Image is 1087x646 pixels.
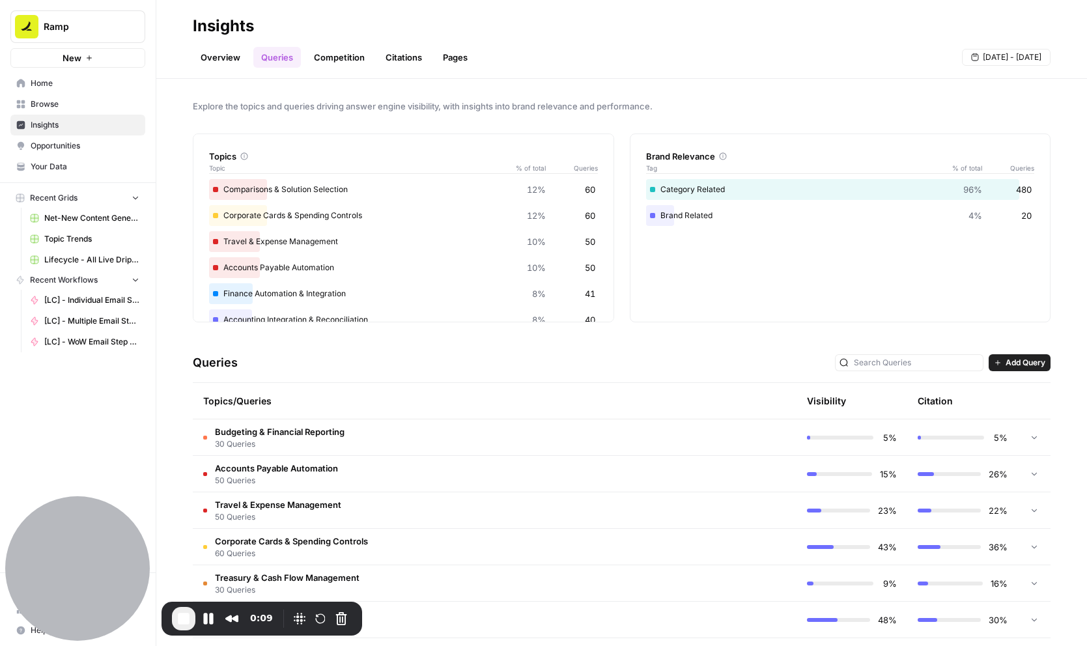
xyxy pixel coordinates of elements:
a: Competition [306,47,373,68]
a: Lifecycle - All Live Drip Data [24,249,145,270]
span: Recent Workflows [30,274,98,286]
span: Accounts Payable Automation [215,462,338,475]
div: Topics/Queries [203,383,675,419]
span: 23% [878,504,897,517]
span: 8% [532,287,546,300]
a: Your Data [10,156,145,177]
span: 43% [878,541,897,554]
div: Brand Relevance [646,150,1035,163]
a: Pages [435,47,475,68]
span: 9% [881,577,897,590]
a: Home [10,73,145,94]
button: Recent Grids [10,188,145,208]
a: Queries [253,47,301,68]
span: 50 Queries [215,475,338,486]
div: Finance Automation & Integration [209,283,598,304]
a: Insights [10,115,145,135]
span: Add Query [1006,357,1045,369]
div: Accounting Integration & Reconciliation [209,309,598,330]
span: 30 Queries [215,584,360,596]
div: Visibility [807,395,846,408]
span: % of total [943,163,982,173]
span: 50 [585,261,595,274]
a: Browse [10,94,145,115]
span: Ramp [44,20,122,33]
span: 10% [527,235,546,248]
span: 26% [989,468,1008,481]
button: Add Query [989,354,1051,371]
span: Queries [546,163,598,173]
span: 12% [527,183,546,196]
span: [LC] - Multiple Email Step Comparison [44,315,139,327]
span: 5% [992,431,1008,444]
button: New [10,48,145,68]
span: Tag [646,163,944,173]
span: 30% [989,613,1008,626]
span: 48% [878,613,897,626]
div: Accounts Payable Automation [209,257,598,278]
a: Overview [193,47,248,68]
span: [LC] - Individual Email Step Analysis Per Week [44,294,139,306]
span: 36% [989,541,1008,554]
span: New [63,51,81,64]
div: Corporate Cards & Spending Controls [209,205,598,226]
span: Budgeting & Financial Reporting [215,425,345,438]
span: 50 [585,235,595,248]
span: 15% [880,468,897,481]
span: 4% [968,209,982,222]
span: Recent Grids [30,192,78,204]
span: Your Data [31,161,139,173]
input: Search Queries [854,356,979,369]
img: Ramp Logo [15,15,38,38]
h3: Queries [193,354,238,372]
div: Citation [918,383,953,419]
a: Citations [378,47,430,68]
span: 40 [585,313,595,326]
span: 20 [1021,209,1032,222]
span: 30 Queries [215,438,345,450]
span: 60 Queries [215,548,368,559]
a: [LC] - Multiple Email Step Comparison [24,311,145,331]
span: Treasury & Cash Flow Management [215,571,360,584]
a: Opportunities [10,135,145,156]
span: Home [31,77,139,89]
span: 10% [527,261,546,274]
span: 22% [989,504,1008,517]
span: 50 Queries [215,511,341,523]
span: 12% [527,209,546,222]
span: Explore the topics and queries driving answer engine visibility, with insights into brand relevan... [193,100,1051,113]
span: Lifecycle - All Live Drip Data [44,254,139,266]
span: 96% [963,183,982,196]
div: Topics [209,150,598,163]
span: Insights [31,119,139,131]
a: [LC] - WoW Email Step Comparison [24,331,145,352]
a: Net-New Content Generator - Grid Template [24,208,145,229]
span: Topic Trends [44,233,139,245]
span: Corporate Cards & Spending Controls [215,535,368,548]
a: [LC] - Individual Email Step Analysis Per Week [24,290,145,311]
span: 5% [881,431,897,444]
div: Insights [193,16,254,36]
span: 41 [585,287,595,300]
span: 16% [991,577,1008,590]
span: Net-New Content Generator - Grid Template [44,212,139,224]
a: Topic Trends [24,229,145,249]
span: Browse [31,98,139,110]
div: Brand Related [646,205,1035,226]
span: Topic [209,163,507,173]
span: 60 [585,183,595,196]
span: 60 [585,209,595,222]
span: Travel & Expense Management [215,498,341,511]
button: Workspace: Ramp [10,10,145,43]
div: Comparisons & Solution Selection [209,179,598,200]
span: [DATE] - [DATE] [983,51,1041,63]
span: [LC] - WoW Email Step Comparison [44,336,139,348]
div: Travel & Expense Management [209,231,598,252]
span: Opportunities [31,140,139,152]
span: Queries [982,163,1034,173]
div: Category Related [646,179,1035,200]
span: 480 [1016,183,1032,196]
span: % of total [507,163,546,173]
span: 8% [532,313,546,326]
button: Recent Workflows [10,270,145,290]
